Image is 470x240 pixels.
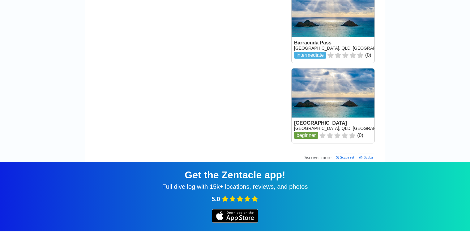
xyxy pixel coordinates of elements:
[358,154,374,161] div: Scuba
[302,153,331,162] div: These are topics related to the article that might interest you
[340,155,356,159] span: Scuba set
[7,183,463,190] div: Full dive log with 15k+ locations, reviews, and photos
[211,196,220,203] span: 5.0
[7,169,463,181] div: Get the Zentacle app!
[335,154,355,161] div: Scuba set
[212,218,258,224] a: iOS app store
[212,209,258,223] img: iOS app store
[364,155,374,159] span: Scuba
